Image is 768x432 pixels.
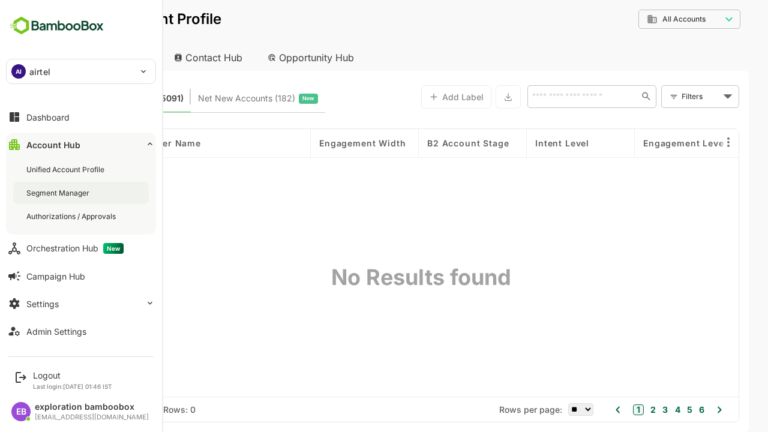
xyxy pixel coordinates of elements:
button: Admin Settings [6,319,156,343]
span: Rows per page: [457,404,520,415]
button: 5 [642,403,650,416]
div: Filters [640,90,678,103]
p: Unified Account Profile [19,12,179,26]
span: Engagement Level [601,138,685,148]
button: 3 [617,403,626,416]
div: Newly surfaced ICP-fit accounts from Intent, Website, LinkedIn, and other engagement signals. [156,91,276,106]
span: Known accounts you’ve identified to target - imported from CRM, Offline upload, or promoted from ... [36,91,142,106]
span: All Accounts [620,15,664,23]
span: New [260,91,272,106]
span: Engagement Width [277,138,364,148]
span: Intent Level [493,138,547,148]
div: Campaign Hub [26,271,85,281]
button: 1 [591,404,602,415]
div: Settings [26,299,59,309]
div: AI [11,64,26,79]
div: All Accounts [605,14,679,25]
div: No Results found [363,158,395,397]
div: All Accounts [596,8,698,31]
div: Account Hub [19,44,118,71]
div: Admin Settings [26,326,86,337]
img: BambooboxFullLogoMark.5f36c76dfaba33ec1ec1367b70bb1252.svg [6,14,107,37]
button: Settings [6,292,156,316]
div: Dashboard [26,112,70,122]
p: airtel [29,65,50,78]
button: Dashboard [6,105,156,129]
div: Total Rows: 105091 | Rows: 0 [36,404,154,415]
button: 2 [605,403,614,416]
p: Last login: [DATE] 01:46 IST [33,383,112,390]
div: exploration bamboobox [35,402,149,412]
div: Contact Hub [122,44,211,71]
div: Segment Manager [26,188,92,198]
div: [EMAIL_ADDRESS][DOMAIN_NAME] [35,413,149,421]
span: B2 Account Stage [385,138,467,148]
div: Opportunity Hub [216,44,323,71]
div: Filters [638,84,697,109]
div: EB [11,402,31,421]
div: Logout [33,370,112,380]
div: Orchestration Hub [26,243,124,254]
button: Export the selected data as CSV [454,85,479,109]
button: 4 [630,403,638,416]
div: Unified Account Profile [26,164,107,175]
div: Account Hub [26,140,80,150]
span: Net New Accounts ( 182 ) [156,91,253,106]
button: Campaign Hub [6,264,156,288]
span: New [103,243,124,254]
button: Account Hub [6,133,156,157]
span: Customer Name [85,138,159,148]
button: Add Label [379,85,449,109]
button: Orchestration HubNew [6,236,156,260]
div: Authorizations / Approvals [26,211,118,221]
div: AIairtel [7,59,155,83]
button: 6 [654,403,662,416]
